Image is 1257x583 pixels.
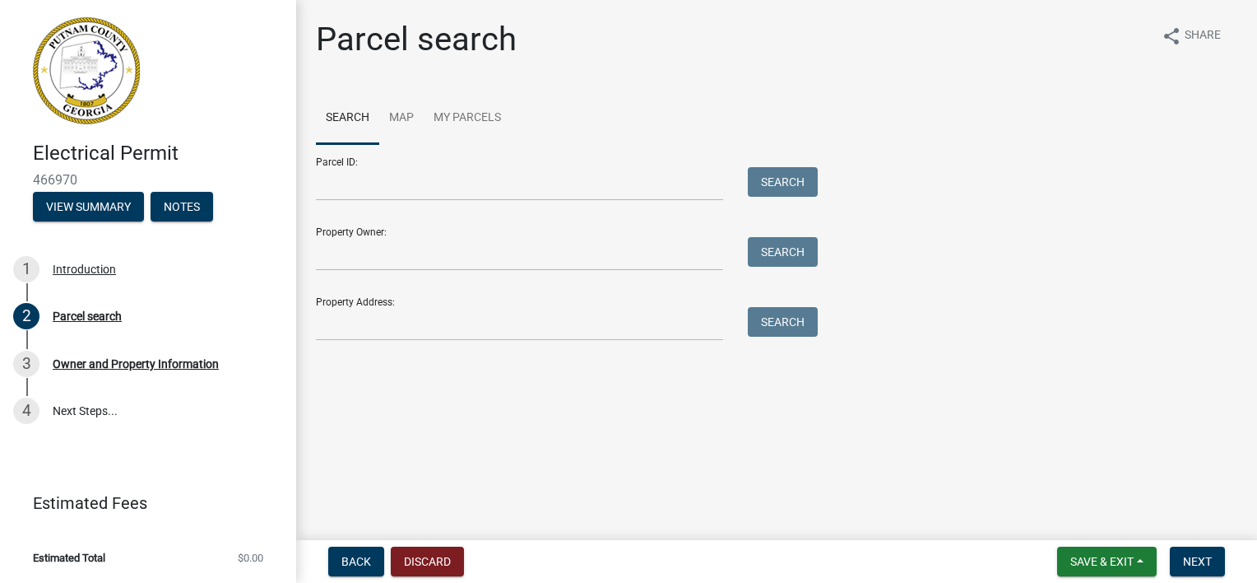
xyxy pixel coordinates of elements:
[1057,547,1157,576] button: Save & Exit
[53,358,219,370] div: Owner and Property Information
[33,142,283,166] h4: Electrical Permit
[151,192,213,222] button: Notes
[1162,26,1181,46] i: share
[238,553,263,563] span: $0.00
[33,172,263,188] span: 466970
[748,167,818,197] button: Search
[328,547,384,576] button: Back
[33,553,105,563] span: Estimated Total
[341,555,371,568] span: Back
[13,303,39,329] div: 2
[1185,26,1221,46] span: Share
[1170,547,1225,576] button: Next
[379,92,424,145] a: Map
[424,92,511,145] a: My Parcels
[316,92,379,145] a: Search
[13,256,39,282] div: 1
[53,264,116,275] div: Introduction
[748,237,818,267] button: Search
[1148,20,1234,52] button: shareShare
[748,307,818,337] button: Search
[1183,555,1212,568] span: Next
[13,398,39,424] div: 4
[151,201,213,214] wm-modal-confirm: Notes
[13,351,39,377] div: 3
[316,20,517,59] h1: Parcel search
[33,192,144,222] button: View Summary
[1070,555,1134,568] span: Save & Exit
[53,310,122,322] div: Parcel search
[33,201,144,214] wm-modal-confirm: Summary
[391,547,464,576] button: Discard
[13,487,270,520] a: Estimated Fees
[33,17,140,124] img: Putnam County, Georgia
